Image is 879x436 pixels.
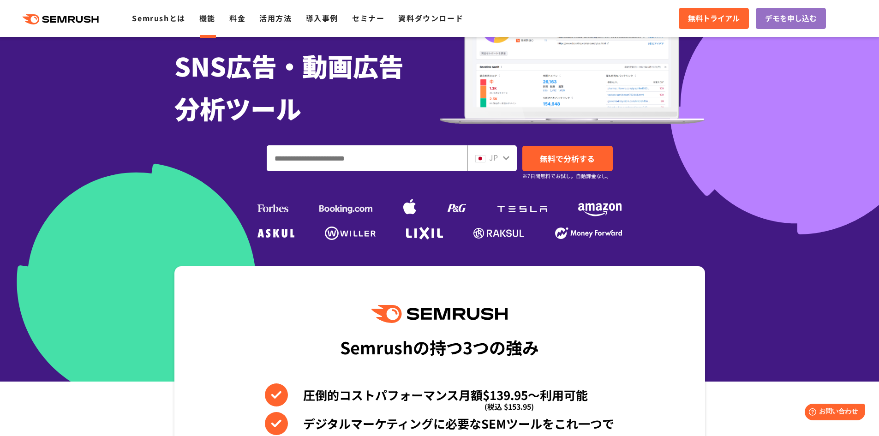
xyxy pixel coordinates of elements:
iframe: Help widget launcher [797,400,869,426]
a: Semrushとは [132,12,185,24]
li: デジタルマーケティングに必要なSEMツールをこれ一つで [265,412,614,435]
a: デモを申し込む [756,8,826,29]
h1: リスティング広告・ SNS広告・動画広告 分析ツール [174,2,440,129]
span: (税込 $153.95) [484,395,534,418]
a: 機能 [199,12,215,24]
a: セミナー [352,12,384,24]
img: Semrush [371,305,507,323]
span: 無料で分析する [540,153,595,164]
a: 無料で分析する [522,146,613,171]
a: 導入事例 [306,12,338,24]
li: 圧倒的コストパフォーマンス月額$139.95〜利用可能 [265,383,614,406]
small: ※7日間無料でお試し。自動課金なし。 [522,172,611,180]
a: 活用方法 [259,12,292,24]
a: 料金 [229,12,245,24]
span: デモを申し込む [765,12,817,24]
span: JP [489,152,498,163]
input: ドメイン、キーワードまたはURLを入力してください [267,146,467,171]
div: Semrushの持つ3つの強み [340,330,539,364]
a: 無料トライアル [679,8,749,29]
span: 無料トライアル [688,12,740,24]
a: 資料ダウンロード [398,12,463,24]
